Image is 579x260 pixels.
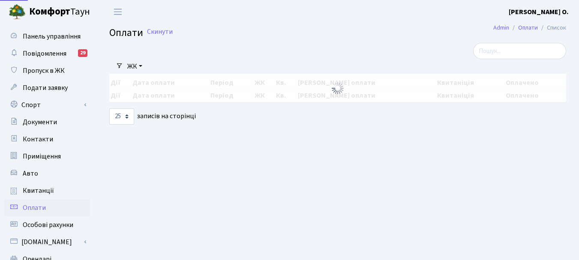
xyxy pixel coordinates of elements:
span: Документи [23,117,57,127]
a: [DOMAIN_NAME] [4,233,90,251]
a: [PERSON_NAME] О. [509,7,569,17]
b: Комфорт [29,5,70,18]
a: Особові рахунки [4,216,90,233]
a: Оплати [4,199,90,216]
span: Пропуск в ЖК [23,66,65,75]
label: записів на сторінці [109,108,196,125]
button: Переключити навігацію [107,5,129,19]
select: записів на сторінці [109,108,134,125]
a: Скинути [147,28,173,36]
a: Повідомлення29 [4,45,90,62]
span: Контакти [23,134,53,144]
span: Таун [29,5,90,19]
span: Оплати [109,25,143,40]
span: Панель управління [23,32,81,41]
li: Список [538,23,566,33]
span: Особові рахунки [23,220,73,230]
span: Оплати [23,203,46,212]
nav: breadcrumb [480,19,579,37]
a: Панель управління [4,28,90,45]
a: Пропуск в ЖК [4,62,90,79]
span: Квитанції [23,186,54,195]
a: Квитанції [4,182,90,199]
a: ЖК [124,59,146,74]
img: Обробка... [331,81,345,95]
a: Оплати [518,23,538,32]
a: Admin [493,23,509,32]
a: Авто [4,165,90,182]
div: 29 [78,49,87,57]
a: Подати заявку [4,79,90,96]
a: Приміщення [4,148,90,165]
a: Спорт [4,96,90,114]
span: Приміщення [23,152,61,161]
input: Пошук... [473,43,566,59]
span: Авто [23,169,38,178]
a: Документи [4,114,90,131]
span: Повідомлення [23,49,66,58]
img: logo.png [9,3,26,21]
a: Контакти [4,131,90,148]
span: Подати заявку [23,83,68,93]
